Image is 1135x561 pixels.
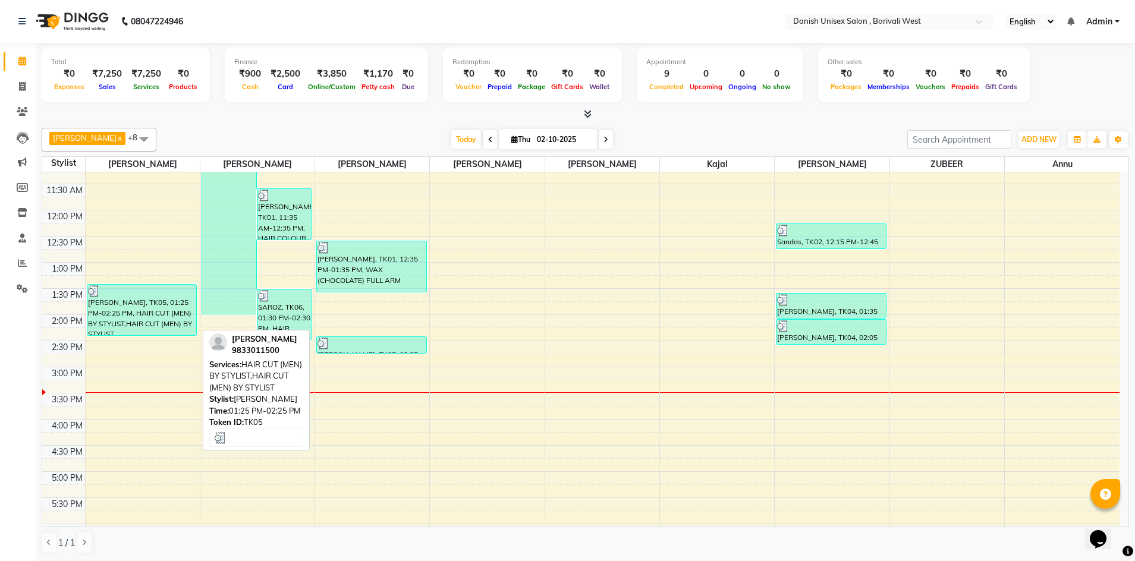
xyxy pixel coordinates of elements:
span: Online/Custom [305,83,359,91]
div: ₹2,500 [266,67,305,81]
div: 0 [725,67,759,81]
div: ₹900 [234,67,266,81]
div: ₹0 [452,67,485,81]
iframe: chat widget [1085,513,1123,549]
div: 2:30 PM [49,341,85,354]
span: Wallet [586,83,612,91]
span: Sales [96,83,119,91]
div: 2:00 PM [49,315,85,327]
span: Memberships [864,83,913,91]
span: Card [275,83,296,91]
div: 1:00 PM [49,263,85,275]
span: [PERSON_NAME] [315,157,429,172]
div: Redemption [452,57,612,67]
div: 3:30 PM [49,393,85,406]
span: Upcoming [687,83,725,91]
span: Expenses [51,83,87,91]
div: [PERSON_NAME], TK05, 01:25 PM-02:25 PM, HAIR CUT (MEN) BY STYLIST,HAIR CUT (MEN) BY STYLIST [87,285,197,335]
span: [PERSON_NAME] [430,157,544,172]
div: Sandas, TK02, 12:15 PM-12:45 PM, HAIR CUT (MEN) BY STYLIST [776,224,886,248]
div: ₹3,850 [305,67,359,81]
span: Products [166,83,200,91]
div: 9 [646,67,687,81]
span: Package [515,83,548,91]
div: ₹0 [982,67,1020,81]
span: Gift Cards [982,83,1020,91]
a: x [117,133,122,143]
span: Due [399,83,417,91]
span: 1 / 1 [58,537,75,549]
img: logo [30,5,112,38]
div: 0 [759,67,794,81]
span: Time: [209,406,229,415]
span: [PERSON_NAME] [775,157,889,172]
span: Prepaid [485,83,515,91]
div: ₹0 [948,67,982,81]
div: Stylist [42,157,85,169]
img: profile [209,333,227,351]
div: ₹0 [515,67,548,81]
div: ₹0 [864,67,913,81]
span: [PERSON_NAME] [232,334,297,343]
div: [PERSON_NAME] [209,393,303,405]
div: ₹7,250 [127,67,166,81]
span: Gift Cards [548,83,586,91]
span: ADD NEW [1021,135,1057,144]
span: Completed [646,83,687,91]
div: 4:30 PM [49,446,85,458]
span: Services [130,83,162,91]
span: Thu [508,135,533,144]
span: Admin [1086,15,1112,28]
div: 5:30 PM [49,498,85,510]
span: Annu [1005,157,1120,172]
div: ₹0 [485,67,515,81]
span: +8 [128,133,146,142]
button: ADD NEW [1018,131,1059,148]
div: 0 [687,67,725,81]
div: [PERSON_NAME], TK01, 12:35 PM-01:35 PM, WAX (CHOCOLATE) FULL ARM [317,241,426,292]
span: Petty cash [359,83,398,91]
span: Today [451,130,481,149]
div: [PERSON_NAME], TK05, 02:25 PM-02:45 PM, FACE MASSAGE [317,337,426,353]
div: ₹0 [828,67,864,81]
div: Other sales [828,57,1020,67]
div: 12:30 PM [45,237,85,249]
div: [PERSON_NAME], TK04, 01:35 PM-02:05 PM, BASIC SERVICE (MEN) STYLE SHAVE [776,294,886,318]
div: Appointment [646,57,794,67]
div: 6:00 PM [49,524,85,537]
div: TK05 [209,417,303,428]
div: ₹0 [398,67,419,81]
div: ₹0 [548,67,586,81]
div: 3:00 PM [49,367,85,380]
div: ₹0 [51,67,87,81]
div: ₹0 [166,67,200,81]
div: [PERSON_NAME], TK04, 02:05 PM-02:35 PM, HAIR WASH WITH CONDITIONING HAIR WASH MEN [776,320,886,344]
div: 4:00 PM [49,420,85,432]
div: SAROZ, TK06, 01:30 PM-02:30 PM, HAIR COLOUR (WOMEN) INOA COLOUR TOUCHUP 1INCH [257,289,312,340]
span: Stylist: [209,394,234,404]
div: Finance [234,57,419,67]
div: Total [51,57,200,67]
span: Voucher [452,83,485,91]
span: Services: [209,360,241,369]
span: HAIR CUT (MEN) BY STYLIST,HAIR CUT (MEN) BY STYLIST [209,360,302,392]
div: ₹0 [913,67,948,81]
span: kajal [660,157,774,172]
span: Prepaids [948,83,982,91]
div: ₹1,170 [359,67,398,81]
div: 9833011500 [232,345,297,357]
div: 01:25 PM-02:25 PM [209,405,303,417]
div: 1:30 PM [49,289,85,301]
div: 5:00 PM [49,472,85,484]
span: No show [759,83,794,91]
span: ZUBEER [890,157,1004,172]
span: [PERSON_NAME] [53,133,117,143]
span: [PERSON_NAME] [86,157,200,172]
span: Vouchers [913,83,948,91]
span: Token ID: [209,417,244,427]
span: [PERSON_NAME] [545,157,659,172]
input: 2025-10-02 [533,131,593,149]
input: Search Appointment [907,130,1011,149]
span: [PERSON_NAME] [200,157,315,172]
div: ₹7,250 [87,67,127,81]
